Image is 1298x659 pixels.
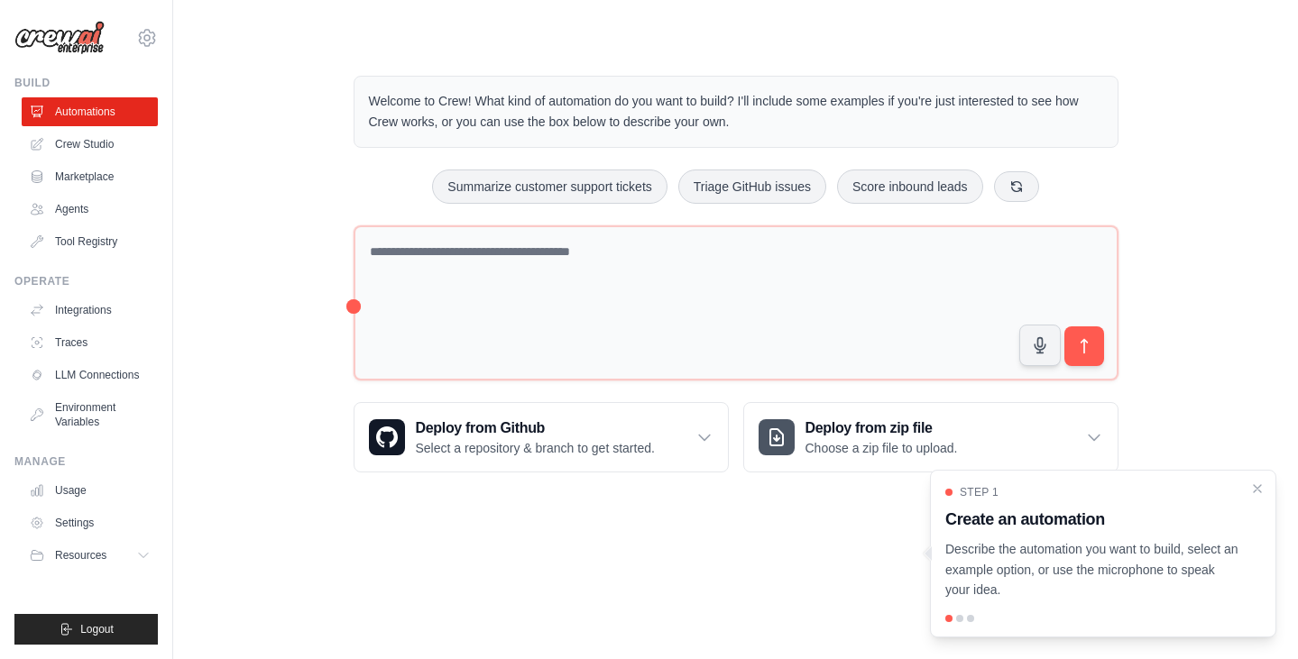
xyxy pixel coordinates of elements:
button: Summarize customer support tickets [432,169,667,204]
p: Describe the automation you want to build, select an example option, or use the microphone to spe... [945,539,1239,600]
div: Operate [14,274,158,288]
a: Marketplace [22,162,158,191]
p: Select a repository & branch to get started. [416,439,655,457]
a: Crew Studio [22,130,158,159]
p: Choose a zip file to upload. [805,439,958,457]
a: Agents [22,195,158,224]
a: Usage [22,476,158,505]
a: Settings [22,508,158,537]
button: Triage GitHub issues [678,169,826,204]
button: Close walkthrough [1250,481,1265,496]
a: LLM Connections [22,361,158,389]
button: Resources [22,541,158,570]
a: Environment Variables [22,393,158,436]
button: Logout [14,614,158,645]
h3: Deploy from zip file [805,417,958,439]
span: Step 1 [960,485,999,499]
h3: Create an automation [945,507,1239,532]
img: Logo [14,21,105,55]
a: Traces [22,328,158,357]
button: Score inbound leads [837,169,983,204]
div: Manage [14,454,158,469]
div: Build [14,76,158,90]
a: Integrations [22,296,158,325]
a: Tool Registry [22,227,158,256]
span: Logout [80,622,114,636]
span: Resources [55,548,106,563]
h3: Deploy from Github [416,417,655,439]
a: Automations [22,97,158,126]
p: Welcome to Crew! What kind of automation do you want to build? I'll include some examples if you'... [369,91,1103,133]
